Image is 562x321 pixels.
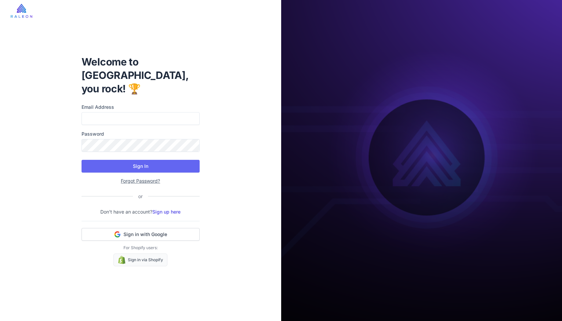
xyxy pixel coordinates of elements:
label: Email Address [82,103,200,111]
button: Sign in with Google [82,228,200,241]
a: Sign up here [152,209,181,215]
p: Don't have an account? [82,208,200,216]
img: raleon-logo-whitebg.9aac0268.jpg [11,4,32,18]
a: Forgot Password? [121,178,160,184]
a: Sign in via Shopify [113,254,167,266]
p: For Shopify users: [82,245,200,251]
button: Sign In [82,160,200,173]
label: Password [82,130,200,138]
h1: Welcome to [GEOGRAPHIC_DATA], you rock! 🏆 [82,55,200,95]
span: Sign in with Google [123,231,167,238]
div: or [133,193,148,200]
